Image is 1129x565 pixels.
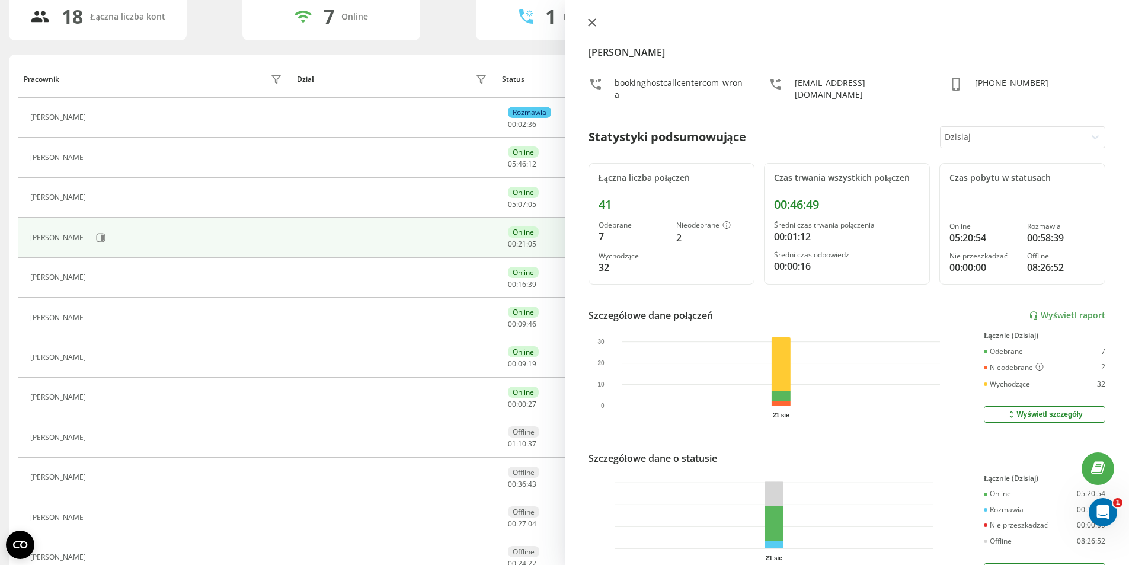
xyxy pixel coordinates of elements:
[528,199,536,209] span: 05
[508,480,536,489] div: : :
[984,380,1030,388] div: Wychodzące
[518,199,526,209] span: 07
[508,346,539,357] div: Online
[1029,311,1105,321] a: Wyświetl raport
[508,240,536,248] div: : :
[589,308,714,323] div: Szczegółowe dane połączeń
[774,259,920,273] div: 00:00:16
[984,474,1105,483] div: Łącznie (Dzisiaj)
[774,251,920,259] div: Średni czas odpowiedzi
[518,279,526,289] span: 16
[984,406,1105,423] button: Wyświetl szczegóły
[508,426,539,438] div: Offline
[528,279,536,289] span: 39
[1006,410,1082,419] div: Wyświetl szczegóły
[1027,231,1095,245] div: 00:58:39
[508,479,516,489] span: 00
[30,553,89,561] div: [PERSON_NAME]
[508,387,539,398] div: Online
[599,173,744,183] div: Łączna liczba połączeń
[30,113,89,122] div: [PERSON_NAME]
[1027,252,1095,260] div: Offline
[508,107,551,118] div: Rozmawia
[599,197,744,212] div: 41
[508,307,539,318] div: Online
[589,451,717,465] div: Szczegółowe dane o statusie
[528,359,536,369] span: 19
[984,363,1044,372] div: Nieodebrane
[1101,347,1105,356] div: 7
[1027,222,1095,231] div: Rozmawia
[508,226,539,238] div: Online
[508,146,539,158] div: Online
[30,193,89,202] div: [PERSON_NAME]
[600,403,604,409] text: 0
[1027,260,1095,274] div: 08:26:52
[949,231,1018,245] div: 05:20:54
[528,399,536,409] span: 27
[1101,363,1105,372] div: 2
[30,273,89,282] div: [PERSON_NAME]
[528,439,536,449] span: 37
[949,260,1018,274] div: 00:00:00
[1089,498,1117,526] iframe: Intercom live chat
[589,45,1106,59] h4: [PERSON_NAME]
[528,319,536,329] span: 46
[508,319,516,329] span: 00
[615,77,745,101] div: bookinghostcallcentercom_wrona
[508,400,536,408] div: : :
[599,229,667,244] div: 7
[949,222,1018,231] div: Online
[589,128,746,146] div: Statystyki podsumowujące
[508,280,536,289] div: : :
[984,521,1048,529] div: Nie przeszkadzać
[1077,537,1105,545] div: 08:26:52
[508,506,539,518] div: Offline
[528,239,536,249] span: 05
[528,119,536,129] span: 36
[795,77,925,101] div: [EMAIL_ADDRESS][DOMAIN_NAME]
[518,399,526,409] span: 00
[508,120,536,129] div: : :
[676,231,744,245] div: 2
[508,360,536,368] div: : :
[518,519,526,529] span: 27
[508,519,516,529] span: 00
[30,433,89,442] div: [PERSON_NAME]
[597,381,605,388] text: 10
[6,531,34,559] button: Open CMP widget
[1097,380,1105,388] div: 32
[984,490,1011,498] div: Online
[30,473,89,481] div: [PERSON_NAME]
[508,279,516,289] span: 00
[1077,506,1105,514] div: 00:58:39
[563,12,610,22] div: Rozmawiają
[518,439,526,449] span: 10
[508,199,516,209] span: 05
[502,75,524,84] div: Status
[508,439,516,449] span: 01
[30,314,89,322] div: [PERSON_NAME]
[30,513,89,522] div: [PERSON_NAME]
[1113,498,1122,507] span: 1
[518,359,526,369] span: 09
[30,353,89,362] div: [PERSON_NAME]
[599,252,667,260] div: Wychodzące
[599,221,667,229] div: Odebrane
[518,319,526,329] span: 09
[508,119,516,129] span: 00
[949,252,1018,260] div: Nie przeszkadzać
[528,479,536,489] span: 43
[62,5,83,28] div: 18
[545,5,556,28] div: 1
[772,412,789,419] text: 21 sie
[597,339,605,345] text: 30
[508,159,516,169] span: 05
[508,160,536,168] div: : :
[984,347,1023,356] div: Odebrane
[30,234,89,242] div: [PERSON_NAME]
[324,5,334,28] div: 7
[599,260,667,274] div: 32
[508,187,539,198] div: Online
[508,467,539,478] div: Offline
